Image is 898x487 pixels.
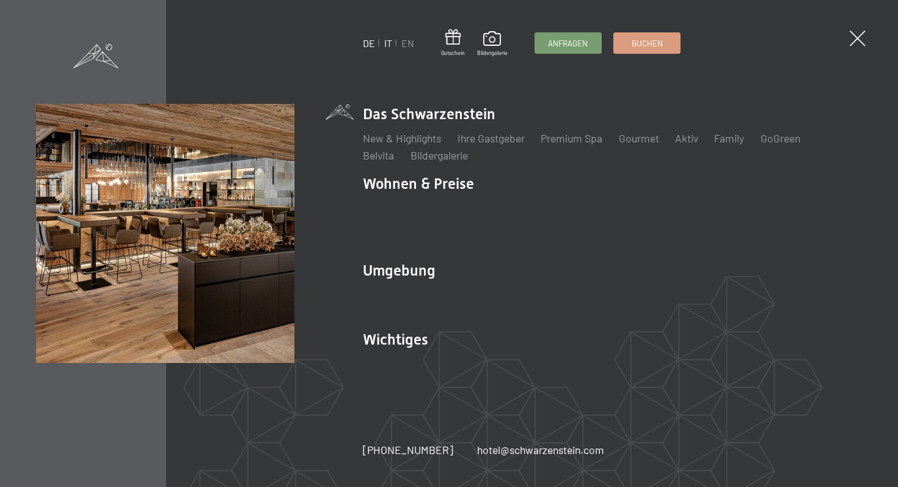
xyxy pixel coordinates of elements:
a: Premium Spa [541,131,602,145]
a: Family [714,131,744,145]
a: GoGreen [761,131,800,145]
a: IT [384,37,392,49]
span: Gutschein [441,49,465,57]
span: [PHONE_NUMBER] [363,443,453,456]
span: Bildergalerie [477,49,508,57]
a: Bildergalerie [477,31,508,57]
a: DE [363,37,375,49]
a: Anfragen [535,33,601,53]
a: Aktiv [675,131,698,145]
a: Bildergalerie [411,148,468,162]
a: Gourmet [619,131,659,145]
a: [PHONE_NUMBER] [363,442,453,458]
a: Gutschein [441,29,465,57]
a: Ihre Gastgeber [458,131,525,145]
span: Anfragen [548,38,588,49]
span: Buchen [632,38,663,49]
a: EN [401,37,414,49]
a: New & Highlights [363,131,441,145]
a: hotel@schwarzenstein.com [477,442,604,458]
a: Buchen [614,33,680,53]
a: Belvita [363,148,394,162]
